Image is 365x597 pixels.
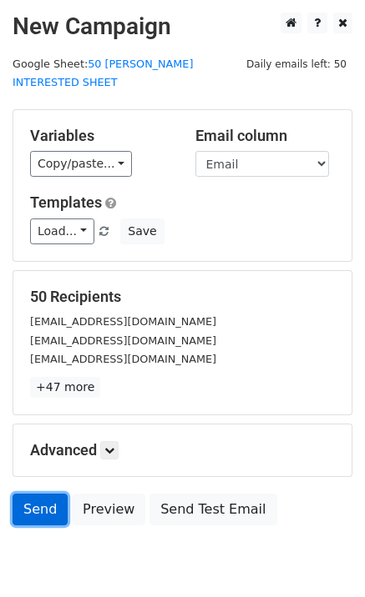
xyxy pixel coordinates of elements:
a: Load... [30,218,94,244]
iframe: Chat Widget [281,517,365,597]
a: Copy/paste... [30,151,132,177]
h5: 50 Recipients [30,288,335,306]
span: Daily emails left: 50 [241,55,352,73]
a: 50 [PERSON_NAME] INTERESTED SHEET [13,58,193,89]
h5: Email column [195,127,336,145]
small: [EMAIL_ADDRESS][DOMAIN_NAME] [30,334,216,347]
a: Preview [72,494,145,525]
small: Google Sheet: [13,58,193,89]
h5: Variables [30,127,170,145]
small: [EMAIL_ADDRESS][DOMAIN_NAME] [30,353,216,365]
h5: Advanced [30,441,335,459]
small: [EMAIL_ADDRESS][DOMAIN_NAME] [30,315,216,328]
a: Send [13,494,68,525]
h2: New Campaign [13,13,352,41]
a: +47 more [30,377,100,398]
a: Send Test Email [150,494,276,525]
a: Daily emails left: 50 [241,58,352,70]
button: Save [120,218,164,244]
a: Templates [30,193,102,211]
